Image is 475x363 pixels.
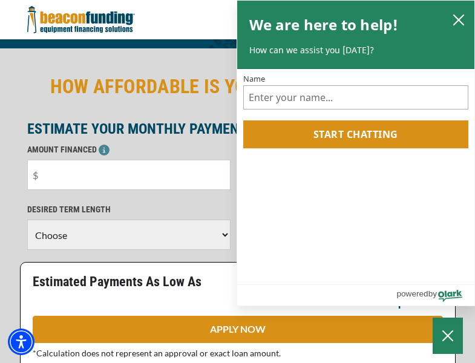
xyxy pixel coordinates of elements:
p: AMOUNT FINANCED [27,142,231,157]
input: $ [27,160,231,190]
input: Name [243,85,469,110]
a: APPLY NOW [33,316,443,343]
span: powered [396,286,428,301]
label: Name [243,75,469,83]
h2: HOW AFFORDABLE IS YOUR NEXT TOW TRUCK? [27,73,448,100]
button: close chatbox [449,11,468,28]
p: DESIRED TERM LENGTH [27,202,231,217]
p: How can we assist you [DATE]? [249,44,463,56]
p: Estimated Payments As Low As [33,275,231,289]
span: *Calculation does not represent an approval or exact loan amount. [33,348,281,358]
p: ESTIMATE YOUR MONTHLY PAYMENT [27,122,448,136]
h2: We are here to help! [249,13,399,37]
button: Close Chatbox [433,318,463,354]
span: by [428,286,437,301]
div: Accessibility Menu [8,329,34,355]
button: Start chatting [243,120,469,148]
a: Powered by Olark [396,285,474,306]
